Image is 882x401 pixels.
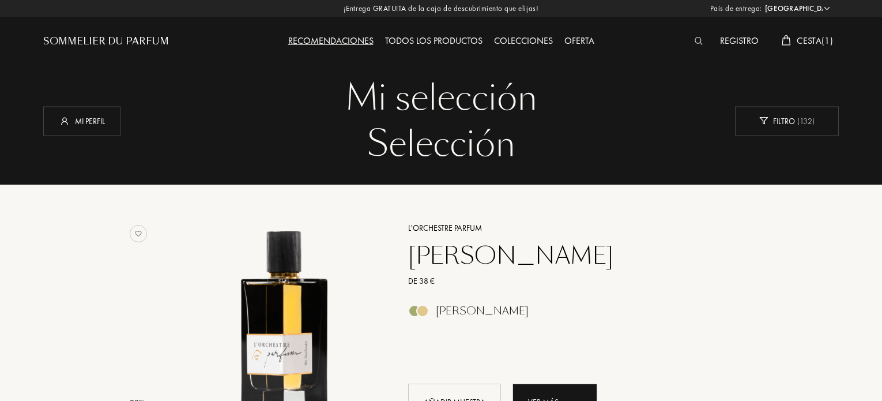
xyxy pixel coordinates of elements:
a: Registro [714,35,764,47]
a: L'Orchestre Parfum [399,222,736,234]
a: Todos los productos [379,35,488,47]
div: Filtro [735,106,839,136]
a: Sommelier du Parfum [43,35,169,48]
div: Colecciones [488,34,559,49]
div: Oferta [559,34,600,49]
a: Oferta [559,35,600,47]
a: Recomendaciones [282,35,379,47]
span: Cesta ( 1 ) [797,35,833,47]
span: País de entrega: [710,3,762,14]
a: Colecciones [488,35,559,47]
div: Todos los productos [379,34,488,49]
img: profil_icn_w.svg [59,115,70,126]
div: [PERSON_NAME] [436,305,529,317]
div: Registro [714,34,764,49]
img: new_filter_w.svg [759,117,768,125]
img: cart_white.svg [782,35,791,46]
a: [PERSON_NAME] [399,308,736,320]
a: [PERSON_NAME] [399,242,736,269]
div: Mi perfil [43,106,120,136]
img: no_like_p.png [130,225,147,242]
a: De 38 € [399,275,736,287]
div: Recomendaciones [282,34,379,49]
div: Mi selección [52,75,830,121]
span: ( 132 ) [795,115,815,126]
img: search_icn_white.svg [695,37,703,45]
div: Selección [52,121,830,167]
